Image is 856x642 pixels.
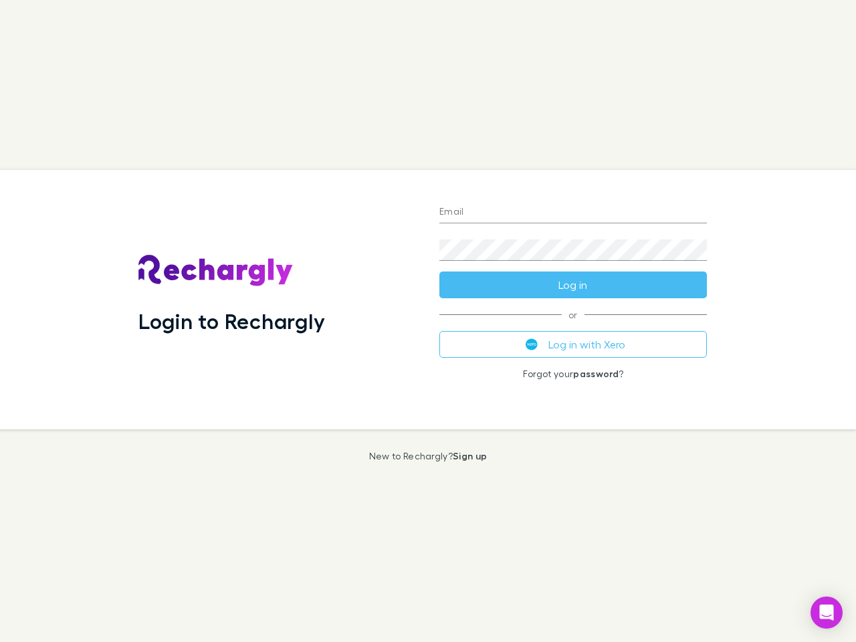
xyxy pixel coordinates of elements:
button: Log in with Xero [439,331,707,358]
img: Rechargly's Logo [138,255,294,287]
button: Log in [439,272,707,298]
img: Xero's logo [526,338,538,350]
a: Sign up [453,450,487,461]
h1: Login to Rechargly [138,308,325,334]
a: password [573,368,619,379]
p: Forgot your ? [439,368,707,379]
span: or [439,314,707,315]
div: Open Intercom Messenger [811,597,843,629]
p: New to Rechargly? [369,451,488,461]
